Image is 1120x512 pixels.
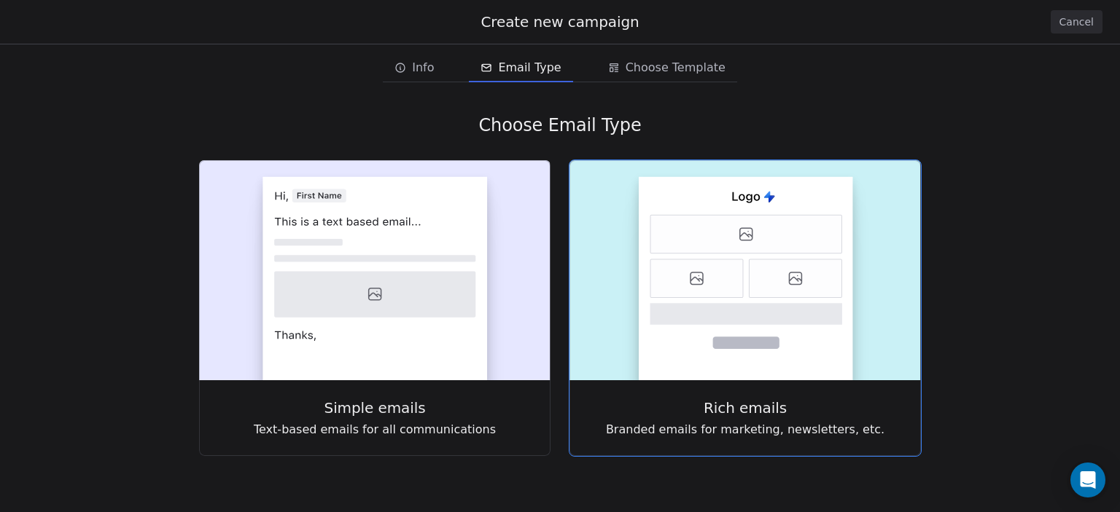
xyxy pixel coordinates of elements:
[606,421,884,438] span: Branded emails for marketing, newsletters, etc.
[17,12,1102,32] div: Create new campaign
[383,53,737,82] div: email creation steps
[1051,10,1102,34] button: Cancel
[254,421,496,438] span: Text-based emails for all communications
[498,59,561,76] span: Email Type
[626,59,726,76] span: Choose Template
[412,59,434,76] span: Info
[198,114,922,136] div: Choose Email Type
[1070,462,1105,497] div: Open Intercom Messenger
[324,398,426,418] span: Simple emails
[704,398,787,418] span: Rich emails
